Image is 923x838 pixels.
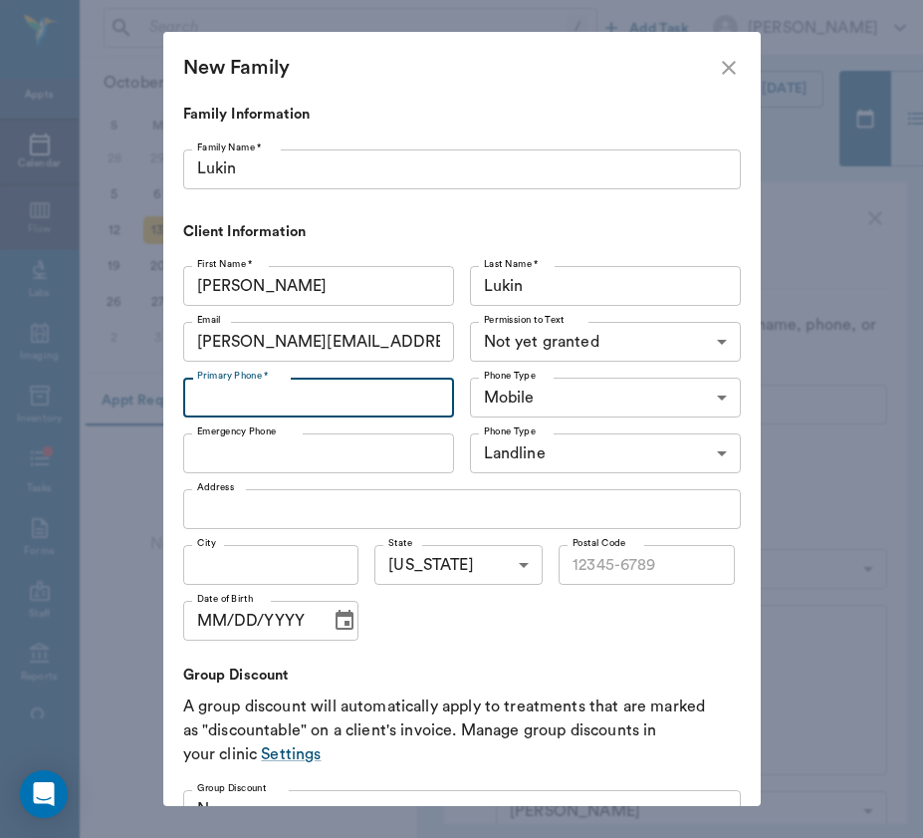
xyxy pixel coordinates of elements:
[183,665,721,687] p: Group Discount
[717,56,741,80] button: close
[197,480,234,494] label: Address
[261,746,321,762] a: Settings
[183,601,317,641] input: MM/DD/YYYY
[470,433,741,473] div: Landline
[183,52,717,84] div: New Family
[484,313,564,327] label: Permission to Text
[470,378,741,418] div: Mobile
[388,536,412,550] label: State
[325,601,364,641] button: Choose date
[197,424,276,438] label: Emergency Phone
[470,322,741,362] div: Not yet granted
[374,545,543,585] div: [US_STATE]
[197,781,267,795] label: Group Discount
[183,104,721,126] p: Family Information
[197,140,262,154] label: Family Name *
[183,695,741,766] p: A group discount will automatically apply to treatments that are marked as "discountable" on a cl...
[197,313,221,327] label: Email
[183,221,721,243] p: Client Information
[484,369,536,383] label: Phone Type
[484,257,539,271] label: Last Name *
[197,536,216,550] label: City
[197,592,253,606] label: Date of Birth
[197,257,253,271] label: First Name *
[484,424,536,438] label: Phone Type
[20,770,68,818] div: Open Intercom Messenger
[573,536,625,550] label: Postal Code
[183,790,741,830] div: None
[197,369,269,383] label: Primary Phone *
[559,545,735,585] input: 12345-6789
